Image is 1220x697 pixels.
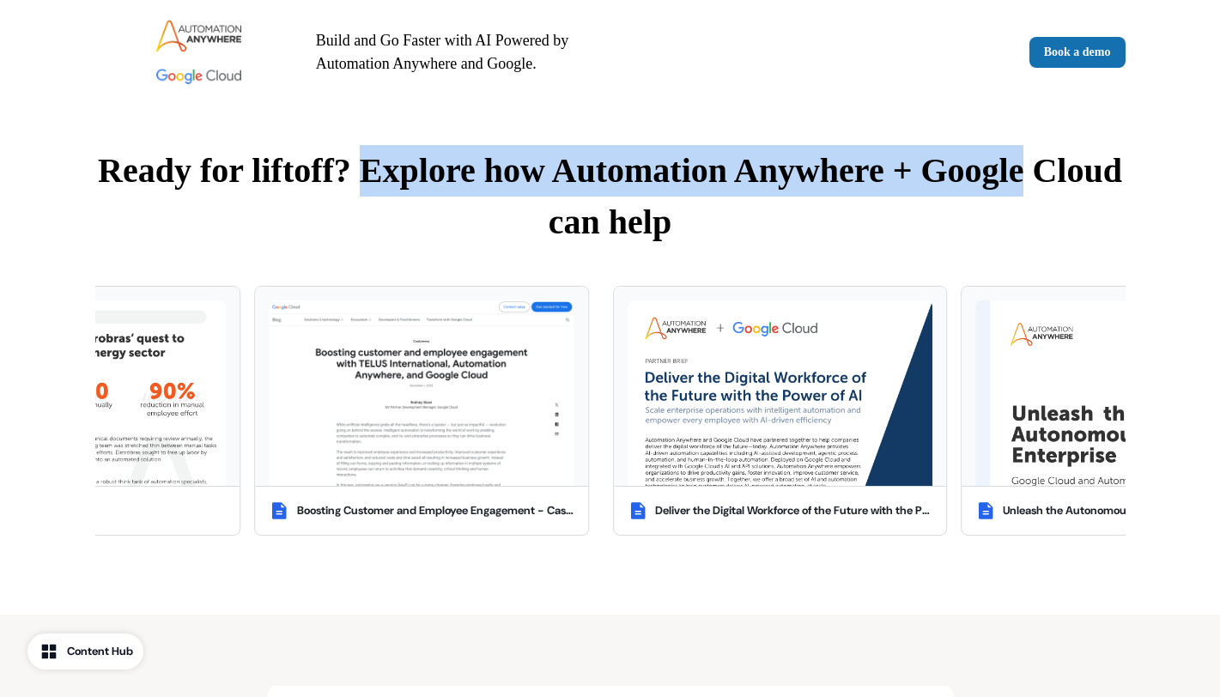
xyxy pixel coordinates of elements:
[67,643,133,660] div: Content Hub
[270,300,574,486] img: Cloud-based_RPA_delivered_by_TELUS_and_Automation_Anywhere___Google_Cloud_Blog.pdf
[613,286,947,536] button: partner-brief-google-cloud.pdfDeliver the Digital Workforce of the Future with the Power of AI
[27,633,143,670] button: Content Hub
[655,502,932,519] div: Deliver the Digital Workforce of the Future with the Power of AI
[628,300,932,486] img: partner-brief-google-cloud.pdf
[95,145,1126,248] h2: Ready for liftoff? Explore how Automation Anywhere + Google Cloud can help
[1029,37,1126,68] a: Book a demo
[316,29,604,76] p: Build and Go Faster with AI Powered by Automation Anywhere and Google.
[1003,502,1187,519] div: Unleash the Autonomous Enterprise
[255,286,589,536] button: Cloud-based_RPA_delivered_by_TELUS_and_Automation_Anywhere___Google_Cloud_Blog.pdfBoosting Custom...
[297,502,574,519] div: Boosting Customer and Employee Engagement - Case Study (Blog)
